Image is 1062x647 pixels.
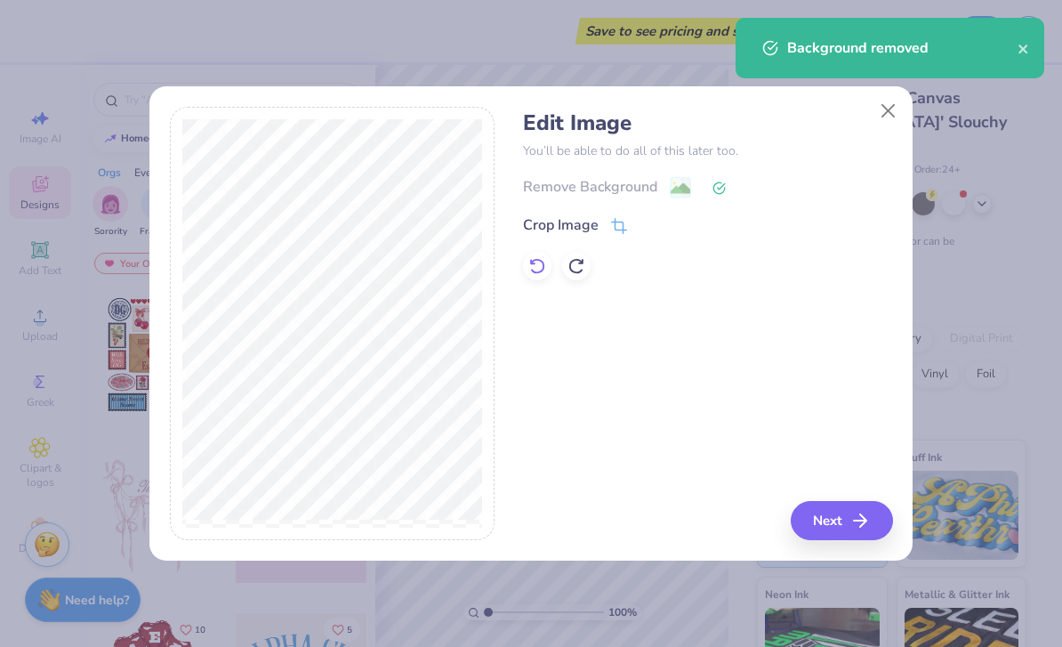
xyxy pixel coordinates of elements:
button: close [1018,37,1030,59]
button: Close [872,94,905,128]
div: Crop Image [523,214,599,236]
div: Background removed [787,37,1018,59]
button: Next [791,501,893,540]
p: You’ll be able to do all of this later too. [523,142,892,160]
h4: Edit Image [523,110,892,136]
